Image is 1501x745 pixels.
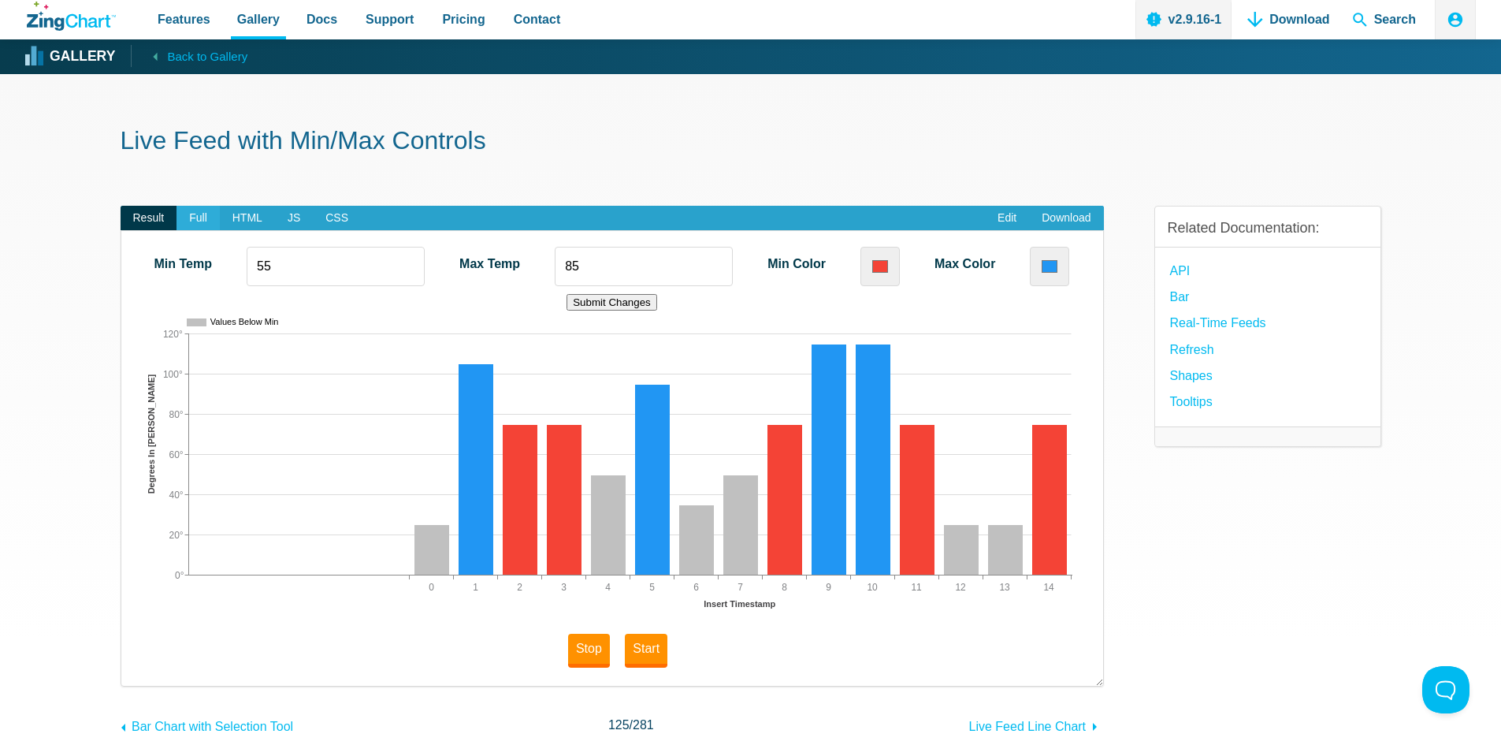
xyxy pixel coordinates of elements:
span: / [608,714,654,736]
a: API [1170,260,1191,281]
label: Min Color [767,256,826,271]
button: Stop [568,634,610,668]
button: Start [625,634,667,668]
button: Submit Changes [567,294,657,311]
a: Back to Gallery [131,45,247,67]
span: Docs [307,9,337,30]
a: Gallery [27,45,115,69]
h3: Related Documentation: [1168,219,1368,237]
span: Contact [514,9,561,30]
span: Back to Gallery [167,47,247,67]
span: Features [158,9,210,30]
label: Min Temp [154,256,212,271]
a: Bar Chart with Selection Tool [121,712,294,737]
h1: Live Feed with Min/Max Controls [121,125,1381,160]
a: ZingChart Logo. Click to return to the homepage [27,2,116,31]
span: Gallery [237,9,280,30]
span: Result [121,206,177,231]
span: CSS [313,206,361,231]
span: Bar Chart with Selection Tool [132,720,293,733]
span: Full [176,206,220,231]
span: Pricing [442,9,485,30]
a: Real-Time Feeds [1170,312,1266,333]
strong: Gallery [50,50,115,64]
span: Support [366,9,414,30]
span: 281 [633,718,654,732]
a: Edit [985,206,1029,231]
span: HTML [220,206,275,231]
label: Max Temp [459,256,520,271]
span: 125 [608,718,630,732]
span: Live Feed Line Chart [969,720,1087,733]
a: Shapes [1170,365,1213,386]
span: JS [275,206,313,231]
a: refresh [1170,339,1214,360]
label: Max Color [934,256,995,271]
a: Download [1029,206,1103,231]
a: Tooltips [1170,391,1213,412]
a: Live Feed Line Chart [969,712,1104,737]
a: Bar [1170,286,1190,307]
iframe: Toggle Customer Support [1422,666,1469,713]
